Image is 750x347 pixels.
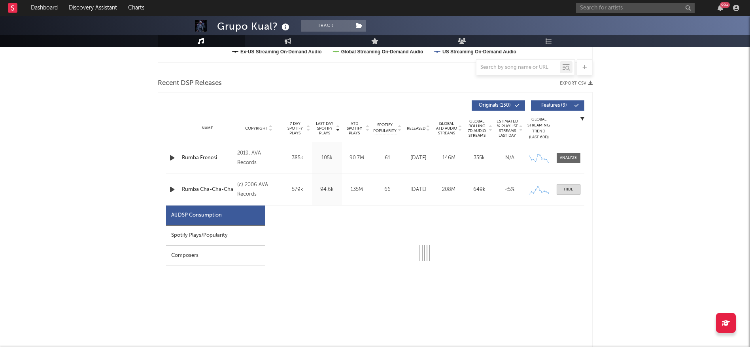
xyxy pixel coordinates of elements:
div: Grupo Kual? [217,20,291,33]
button: Export CSV [560,81,593,86]
div: Composers [166,246,265,266]
span: Last Day Spotify Plays [314,121,335,136]
span: Global ATD Audio Streams [436,121,457,136]
span: Features ( 9 ) [536,103,572,108]
a: Rumba Cha-Cha-Cha [182,186,234,194]
div: <5% [497,186,523,194]
div: 66 [374,186,401,194]
div: Spotify Plays/Popularity [166,226,265,246]
div: 90.7M [344,154,370,162]
div: [DATE] [405,186,432,194]
div: 385k [285,154,310,162]
span: Recent DSP Releases [158,79,222,88]
span: Originals ( 130 ) [477,103,513,108]
button: Track [301,20,351,32]
a: Rumba Frenesi [182,154,234,162]
div: Global Streaming Trend (Last 60D) [527,117,551,140]
span: Global Rolling 7D Audio Streams [466,119,488,138]
span: Estimated % Playlist Streams Last Day [497,119,518,138]
div: 105k [314,154,340,162]
div: N/A [497,154,523,162]
button: Features(9) [531,100,584,111]
span: Released [407,126,425,131]
div: 649k [466,186,493,194]
div: 2019, AVA Records [237,149,280,168]
span: 7 Day Spotify Plays [285,121,306,136]
text: Ex-US Streaming On-Demand Audio [240,49,322,55]
span: ATD Spotify Plays [344,121,365,136]
div: 579k [285,186,310,194]
div: 355k [466,154,493,162]
div: Name [182,125,234,131]
input: Search by song name or URL [476,64,560,71]
input: Search for artists [576,3,695,13]
div: 146M [436,154,462,162]
div: [DATE] [405,154,432,162]
div: 61 [374,154,401,162]
button: 99+ [718,5,723,11]
div: 94.6k [314,186,340,194]
span: Spotify Popularity [373,122,397,134]
div: 208M [436,186,462,194]
div: 99 + [720,2,730,8]
button: Originals(130) [472,100,525,111]
text: Global Streaming On-Demand Audio [341,49,423,55]
div: All DSP Consumption [166,206,265,226]
div: 135M [344,186,370,194]
span: Copyright [245,126,268,131]
text: US Streaming On-Demand Audio [442,49,516,55]
div: All DSP Consumption [171,211,222,220]
div: (c) 2006 AVA Records [237,180,280,199]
